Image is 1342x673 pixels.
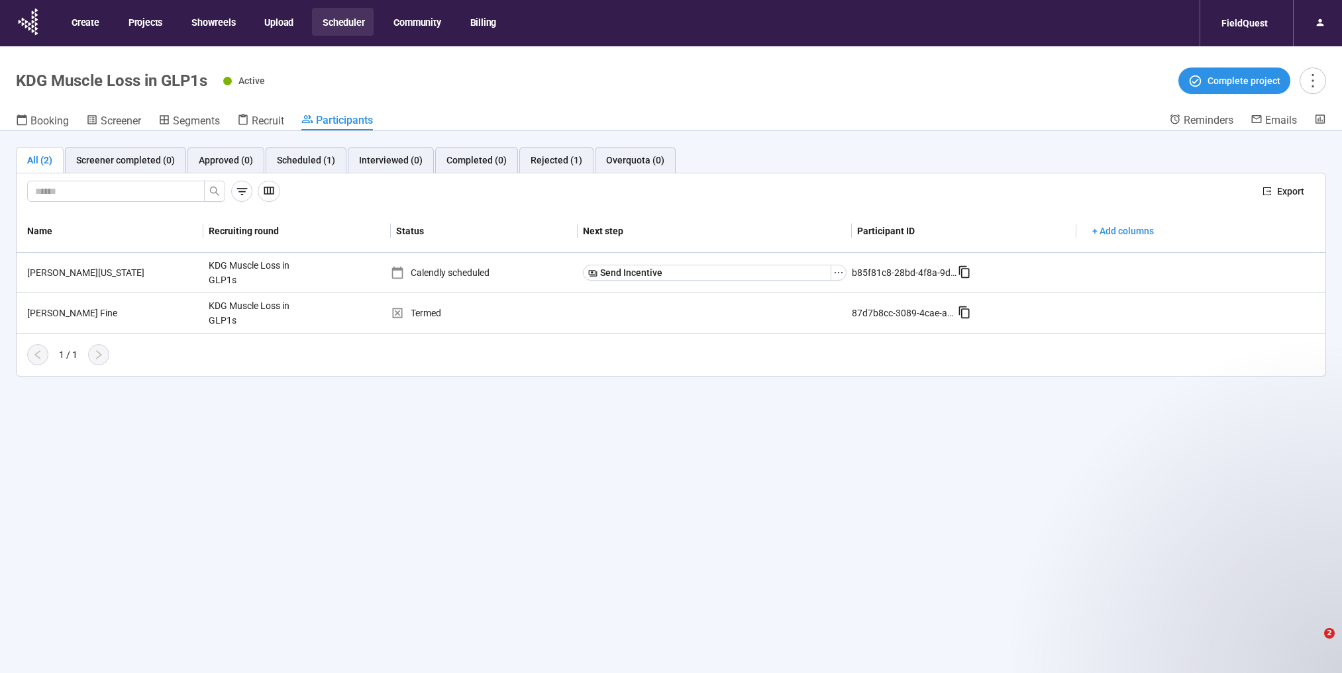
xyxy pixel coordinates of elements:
[460,8,506,36] button: Billing
[606,153,664,167] div: Overquota (0)
[831,265,847,281] button: ellipsis
[316,114,373,126] span: Participants
[199,153,253,167] div: Approved (0)
[181,8,244,36] button: Showreels
[158,113,220,130] a: Segments
[59,347,77,362] div: 1 / 1
[583,265,831,281] button: Send Incentive
[301,113,373,130] a: Participants
[391,306,578,320] div: Termed
[30,114,69,127] span: Booking
[76,153,175,167] div: Screener completed (0)
[118,8,172,36] button: Projects
[22,265,203,280] div: [PERSON_NAME][US_STATE]
[32,349,43,360] span: left
[531,153,582,167] div: Rejected (1)
[1208,73,1280,88] span: Complete project
[383,8,450,36] button: Community
[254,8,303,36] button: Upload
[578,210,852,253] th: Next step
[1300,67,1326,94] button: more
[852,306,958,320] div: 87d7b8cc-3089-4cae-a440-701a7079a60f
[391,210,578,253] th: Status
[204,181,225,202] button: search
[852,210,1076,253] th: Participant ID
[1277,184,1304,199] span: Export
[1304,71,1321,89] span: more
[22,306,203,320] div: [PERSON_NAME] Fine
[17,210,203,253] th: Name
[1092,224,1154,238] span: + Add columns
[359,153,423,167] div: Interviewed (0)
[27,153,52,167] div: All (2)
[238,75,265,86] span: Active
[27,344,48,365] button: left
[16,113,69,130] a: Booking
[1297,628,1329,660] iframe: Intercom live chat
[1263,187,1272,196] span: export
[1251,113,1297,129] a: Emails
[1252,181,1315,202] button: exportExport
[1082,220,1164,242] button: + Add columns
[173,114,220,127] span: Segments
[203,210,390,253] th: Recruiting round
[1213,11,1276,36] div: FieldQuest
[312,8,374,36] button: Scheduler
[101,114,141,127] span: Screener
[88,344,109,365] button: right
[277,153,335,167] div: Scheduled (1)
[203,253,303,292] div: KDG Muscle Loss in GLP1s
[93,349,104,360] span: right
[1184,114,1233,126] span: Reminders
[852,265,958,280] div: b85f81c8-28bd-4f8a-9d62-84b4612160d8
[446,153,507,167] div: Completed (0)
[600,265,662,280] span: Send Incentive
[833,267,844,278] span: ellipsis
[61,8,109,36] button: Create
[237,113,284,130] a: Recruit
[86,113,141,130] a: Screener
[1178,67,1290,94] button: Complete project
[16,71,207,90] h1: KDG Muscle Loss in GLP1s
[1169,113,1233,129] a: Reminders
[1265,114,1297,126] span: Emails
[252,114,284,127] span: Recruit
[1324,628,1335,639] span: 2
[209,186,220,197] span: search
[391,265,578,280] div: Calendly scheduled
[203,293,303,333] div: KDG Muscle Loss in GLP1s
